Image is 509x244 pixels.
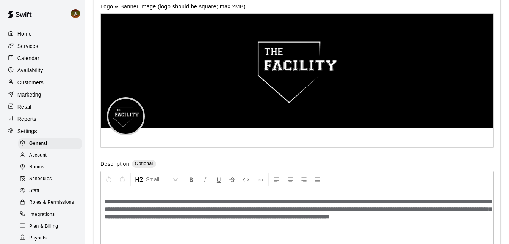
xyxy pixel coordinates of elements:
[6,77,79,88] a: Customers
[135,161,153,166] span: Optional
[6,101,79,112] a: Retail
[18,233,82,244] div: Payouts
[18,185,82,196] div: Staff
[29,223,58,230] span: Plan & Billing
[29,187,39,195] span: Staff
[311,173,324,186] button: Justify Align
[17,42,38,50] p: Services
[18,173,85,185] a: Schedules
[270,173,283,186] button: Left Align
[29,199,74,206] span: Roles & Permissions
[298,173,310,186] button: Right Align
[18,174,82,184] div: Schedules
[29,140,47,147] span: General
[18,197,85,209] a: Roles & Permissions
[199,173,211,186] button: Format Italics
[284,173,297,186] button: Center Align
[18,209,85,220] a: Integrations
[71,9,80,18] img: Cody Hansen
[185,173,198,186] button: Format Bold
[18,197,82,208] div: Roles & Permissions
[6,52,79,64] a: Calendar
[226,173,239,186] button: Format Strikethrough
[18,220,85,232] a: Plan & Billing
[18,232,85,244] a: Payouts
[6,89,79,100] a: Marketing
[18,138,82,149] div: General
[29,234,47,242] span: Payouts
[18,209,82,220] div: Integrations
[6,28,79,40] a: Home
[6,65,79,76] a: Availability
[29,152,47,159] span: Account
[102,173,115,186] button: Undo
[18,221,82,232] div: Plan & Billing
[100,160,129,169] label: Description
[17,54,39,62] p: Calendar
[17,127,37,135] p: Settings
[240,173,252,186] button: Insert Code
[212,173,225,186] button: Format Underline
[6,113,79,125] a: Reports
[146,176,172,183] span: Small Heading
[17,115,36,123] p: Reports
[17,30,32,38] p: Home
[6,125,79,137] a: Settings
[29,163,44,171] span: Rooms
[17,103,31,111] p: Retail
[132,173,182,186] button: Formatting Options
[18,150,82,161] div: Account
[18,185,85,197] a: Staff
[29,175,52,183] span: Schedules
[17,79,44,86] p: Customers
[18,149,85,161] a: Account
[100,3,246,10] label: Logo & Banner Image (logo should be square; max 2MB)
[116,173,129,186] button: Redo
[6,40,79,52] a: Services
[29,211,55,219] span: Integrations
[18,162,82,173] div: Rooms
[18,138,85,149] a: General
[69,6,85,21] div: Cody Hansen
[17,67,43,74] p: Availability
[253,173,266,186] button: Insert Link
[18,162,85,173] a: Rooms
[17,91,41,98] p: Marketing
